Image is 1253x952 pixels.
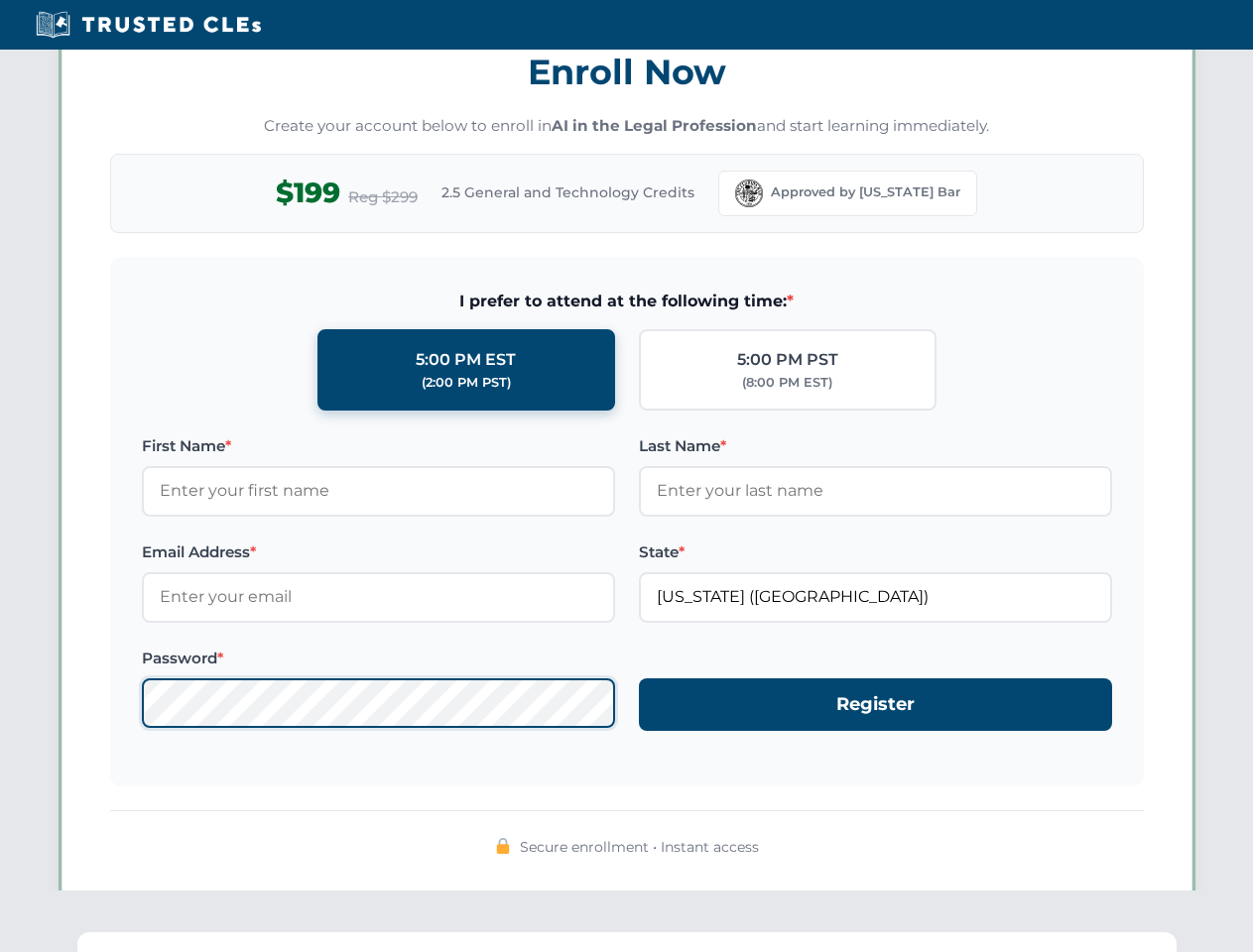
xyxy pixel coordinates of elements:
[737,347,838,373] div: 5:00 PM PST
[639,572,1112,622] input: Florida (FL)
[639,540,1112,564] label: State
[495,838,511,854] img: 🔒
[520,836,759,858] span: Secure enrollment • Instant access
[142,289,1112,314] span: I prefer to attend at the following time:
[639,466,1112,516] input: Enter your last name
[142,466,615,516] input: Enter your first name
[30,10,267,40] img: Trusted CLEs
[422,373,511,393] div: (2:00 PM PST)
[276,171,340,215] span: $199
[110,41,1144,103] h3: Enroll Now
[639,678,1112,731] button: Register
[142,540,615,564] label: Email Address
[142,572,615,622] input: Enter your email
[639,434,1112,458] label: Last Name
[735,179,763,207] img: Florida Bar
[441,181,694,203] span: 2.5 General and Technology Credits
[771,182,960,202] span: Approved by [US_STATE] Bar
[416,347,516,373] div: 5:00 PM EST
[742,373,832,393] div: (8:00 PM EST)
[142,434,615,458] label: First Name
[142,647,615,670] label: Password
[110,115,1144,138] p: Create your account below to enroll in and start learning immediately.
[552,116,757,135] strong: AI in the Legal Profession
[348,185,418,209] span: Reg $299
